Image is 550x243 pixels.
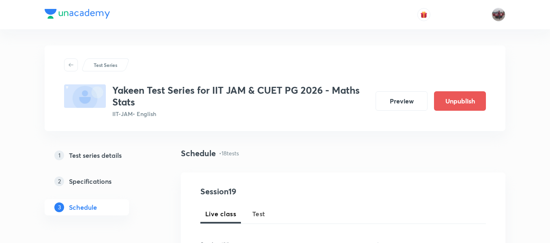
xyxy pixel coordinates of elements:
[252,209,265,219] span: Test
[69,176,112,186] h5: Specifications
[45,147,155,163] a: 1Test series details
[54,176,64,186] p: 2
[45,9,110,19] img: Company Logo
[112,84,369,108] h3: Yakeen Test Series for IIT JAM & CUET PG 2026 - Maths Stats
[205,209,236,219] span: Live class
[200,185,348,198] h4: Session 19
[417,8,430,21] button: avatar
[434,91,486,111] button: Unpublish
[45,9,110,21] a: Company Logo
[64,84,106,108] img: fallback-thumbnail.png
[94,61,117,69] p: Test Series
[181,147,216,159] h4: Schedule
[492,8,505,22] img: amirhussain Hussain
[376,91,428,111] button: Preview
[219,149,239,157] p: • 18 tests
[54,151,64,160] p: 1
[54,202,64,212] p: 3
[112,110,369,118] p: IIT-JAM • English
[45,173,155,189] a: 2Specifications
[69,202,97,212] h5: Schedule
[69,151,122,160] h5: Test series details
[420,11,428,18] img: avatar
